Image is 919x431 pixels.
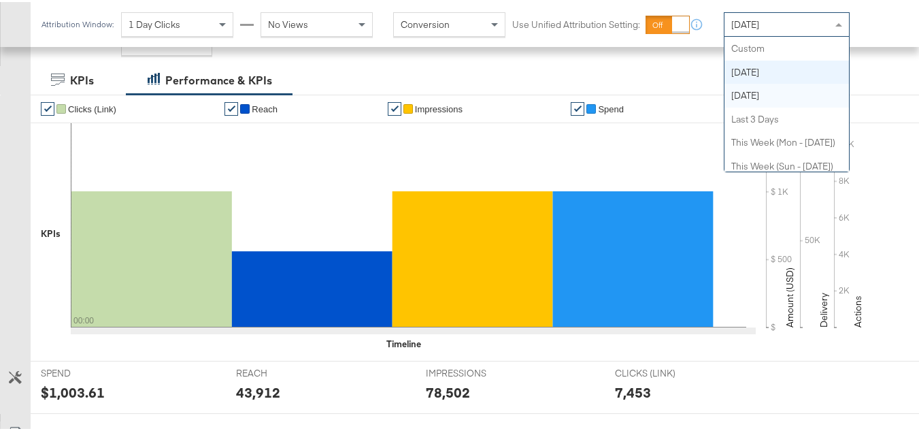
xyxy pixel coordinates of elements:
[426,381,470,400] div: 78,502
[724,153,849,176] div: This Week (Sun - [DATE])
[268,16,308,29] span: No Views
[615,365,717,378] span: CLICKS (LINK)
[41,18,114,27] div: Attribution Window:
[41,381,105,400] div: $1,003.61
[724,106,849,129] div: Last 3 Days
[852,293,864,325] text: Actions
[252,102,278,112] span: Reach
[571,100,584,114] a: ✔
[41,365,143,378] span: SPEND
[426,365,528,378] span: IMPRESSIONS
[784,266,796,325] text: Amount (USD)
[236,365,338,378] span: REACH
[41,225,61,238] div: KPIs
[386,336,421,349] div: Timeline
[724,129,849,153] div: This Week (Mon - [DATE])
[129,16,180,29] span: 1 Day Clicks
[70,71,94,86] div: KPIs
[388,100,401,114] a: ✔
[68,102,116,112] span: Clicks (Link)
[724,82,849,106] div: [DATE]
[615,381,651,400] div: 7,453
[401,16,450,29] span: Conversion
[512,16,640,29] label: Use Unified Attribution Setting:
[724,35,849,59] div: Custom
[224,100,238,114] a: ✔
[165,71,272,86] div: Performance & KPIs
[731,16,759,29] span: [DATE]
[236,381,280,400] div: 43,912
[724,59,849,82] div: [DATE]
[41,100,54,114] a: ✔
[818,291,830,325] text: Delivery
[415,102,463,112] span: Impressions
[598,102,624,112] span: Spend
